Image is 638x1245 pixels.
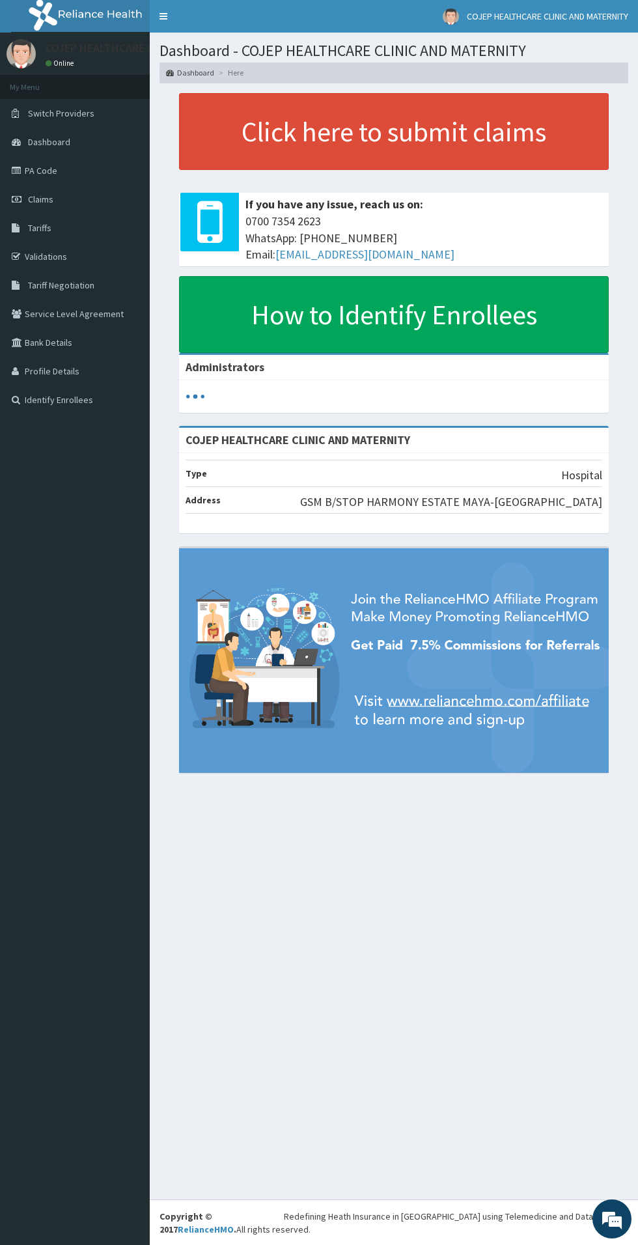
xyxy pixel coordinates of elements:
span: Tariff Negotiation [28,279,94,291]
a: RelianceHMO [178,1224,234,1235]
strong: COJEP HEALTHCARE CLINIC AND MATERNITY [186,432,410,447]
a: How to Identify Enrollees [179,276,609,353]
div: Redefining Heath Insurance in [GEOGRAPHIC_DATA] using Telemedicine and Data Science! [284,1210,628,1223]
li: Here [215,67,243,78]
img: provider-team-banner.png [179,548,609,773]
a: [EMAIL_ADDRESS][DOMAIN_NAME] [275,247,454,262]
p: COJEP HEALTHCARE CLINIC AND MATERNITY [46,42,264,54]
img: User Image [7,39,36,68]
svg: audio-loading [186,387,205,406]
strong: Copyright © 2017 . [159,1210,236,1235]
b: If you have any issue, reach us on: [245,197,423,212]
img: User Image [443,8,459,25]
a: Online [46,59,77,68]
span: 0700 7354 2623 WhatsApp: [PHONE_NUMBER] Email: [245,213,602,263]
span: Switch Providers [28,107,94,119]
h1: Dashboard - COJEP HEALTHCARE CLINIC AND MATERNITY [159,42,628,59]
p: Hospital [561,467,602,484]
b: Administrators [186,359,264,374]
a: Dashboard [166,67,214,78]
p: GSM B/STOP HARMONY ESTATE MAYA-[GEOGRAPHIC_DATA] [300,494,602,511]
b: Address [186,494,221,506]
span: Dashboard [28,136,70,148]
span: COJEP HEALTHCARE CLINIC AND MATERNITY [467,10,628,22]
b: Type [186,468,207,479]
a: Click here to submit claims [179,93,609,170]
span: Claims [28,193,53,205]
span: Tariffs [28,222,51,234]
